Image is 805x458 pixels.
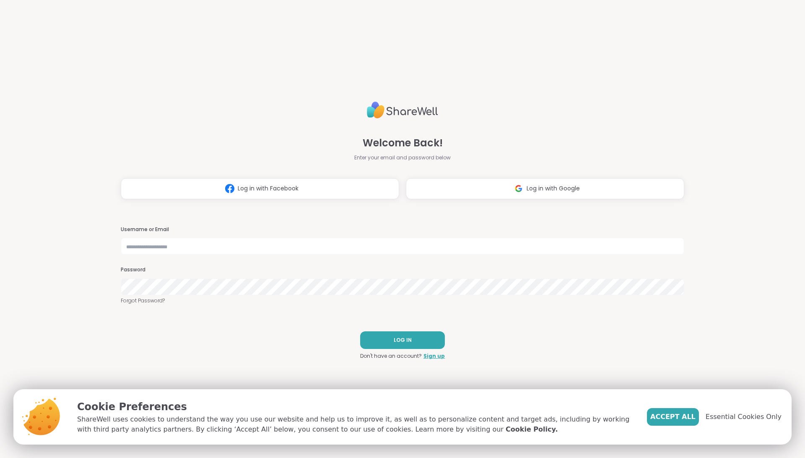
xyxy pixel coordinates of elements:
[121,226,684,233] h3: Username or Email
[367,98,438,122] img: ShareWell Logo
[121,297,684,304] a: Forgot Password?
[506,424,558,435] a: Cookie Policy.
[511,181,527,196] img: ShareWell Logomark
[394,336,412,344] span: LOG IN
[647,408,699,426] button: Accept All
[354,154,451,161] span: Enter your email and password below
[222,181,238,196] img: ShareWell Logomark
[360,352,422,360] span: Don't have an account?
[406,178,684,199] button: Log in with Google
[77,414,634,435] p: ShareWell uses cookies to understand the way you use our website and help us to improve it, as we...
[706,412,782,422] span: Essential Cookies Only
[77,399,634,414] p: Cookie Preferences
[363,135,443,151] span: Welcome Back!
[360,331,445,349] button: LOG IN
[527,184,580,193] span: Log in with Google
[238,184,299,193] span: Log in with Facebook
[121,266,684,273] h3: Password
[423,352,445,360] a: Sign up
[121,178,399,199] button: Log in with Facebook
[650,412,696,422] span: Accept All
